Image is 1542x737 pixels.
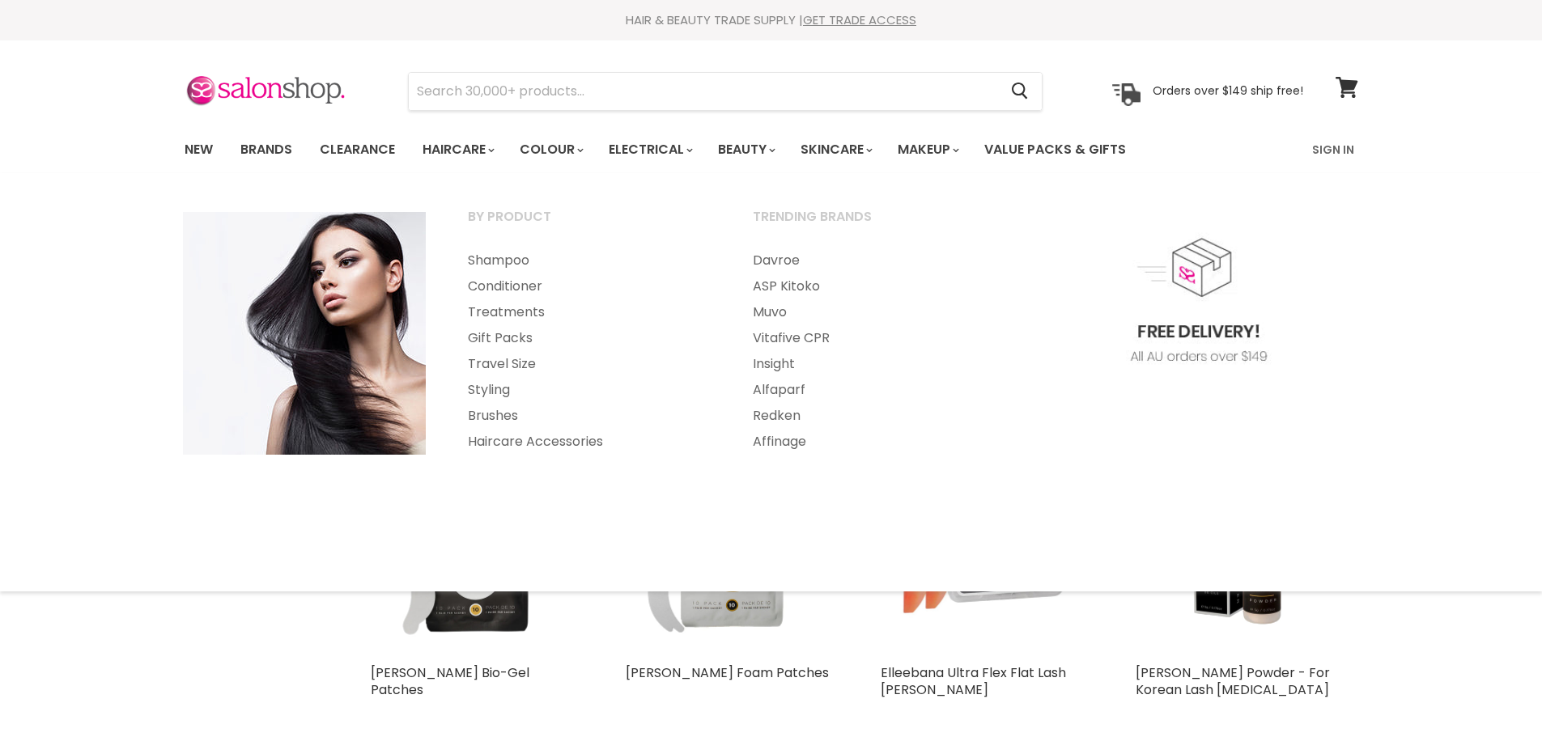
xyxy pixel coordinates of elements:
a: Brushes [448,403,729,429]
a: Makeup [886,133,969,167]
a: Sign In [1302,133,1364,167]
nav: Main [164,126,1378,173]
a: New [172,133,225,167]
a: Beauty [706,133,785,167]
a: Gift Packs [448,325,729,351]
a: Travel Size [448,351,729,377]
a: By Product [448,204,729,244]
div: HAIR & BEAUTY TRADE SUPPLY | [164,12,1378,28]
a: ASP Kitoko [733,273,1014,299]
a: GET TRADE ACCESS [803,11,916,28]
input: Search [409,73,999,110]
button: Search [999,73,1042,110]
a: Muvo [733,299,1014,325]
a: [PERSON_NAME] Powder - For Korean Lash [MEDICAL_DATA] [1136,663,1330,699]
a: Treatments [448,299,729,325]
ul: Main menu [172,126,1221,173]
a: [PERSON_NAME] Bio-Gel Patches [371,663,529,699]
a: Trending Brands [733,204,1014,244]
p: Orders over $149 ship free! [1153,83,1303,98]
a: Brands [228,133,304,167]
a: Clearance [308,133,407,167]
a: Skincare [788,133,882,167]
a: [PERSON_NAME] Foam Patches [626,663,829,682]
a: Affinage [733,429,1014,455]
a: Vitafive CPR [733,325,1014,351]
a: Colour [508,133,593,167]
a: Value Packs & Gifts [972,133,1138,167]
a: Haircare Accessories [448,429,729,455]
a: Electrical [597,133,703,167]
a: Redken [733,403,1014,429]
a: Styling [448,377,729,403]
a: Elleebana Ultra Flex Flat Lash [PERSON_NAME] [881,663,1066,699]
a: Haircare [410,133,504,167]
form: Product [408,72,1043,111]
a: Shampoo [448,248,729,273]
a: Alfaparf [733,377,1014,403]
a: Conditioner [448,273,729,299]
ul: Main menu [448,248,729,455]
a: Davroe [733,248,1014,273]
iframe: Gorgias live chat messenger [1461,661,1526,721]
ul: Main menu [733,248,1014,455]
a: Insight [733,351,1014,377]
